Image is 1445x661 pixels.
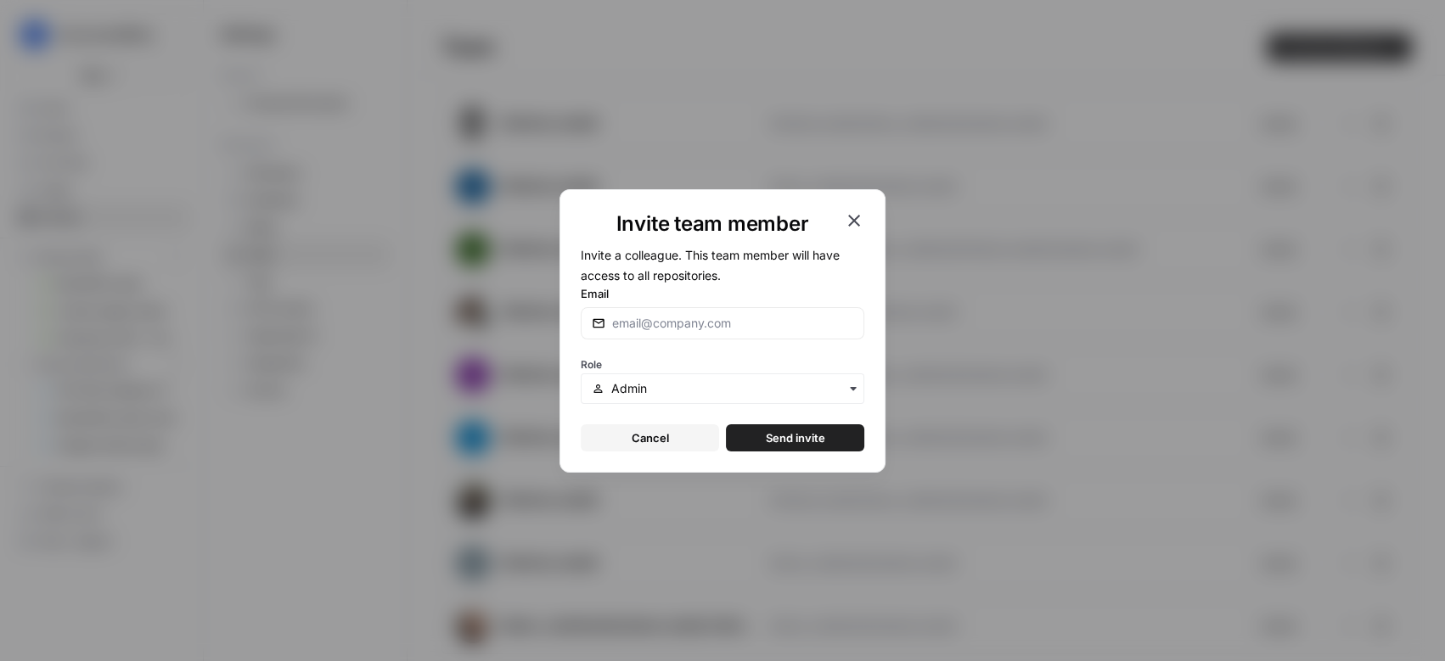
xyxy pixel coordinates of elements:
[581,210,844,238] h1: Invite team member
[726,424,864,451] button: Send invite
[581,424,719,451] button: Cancel
[612,315,853,332] input: email@company.com
[766,429,825,446] span: Send invite
[581,358,602,371] span: Role
[581,248,840,283] span: Invite a colleague. This team member will have access to all repositories.
[581,285,864,302] label: Email
[611,380,853,397] input: Admin
[632,429,669,446] span: Cancel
